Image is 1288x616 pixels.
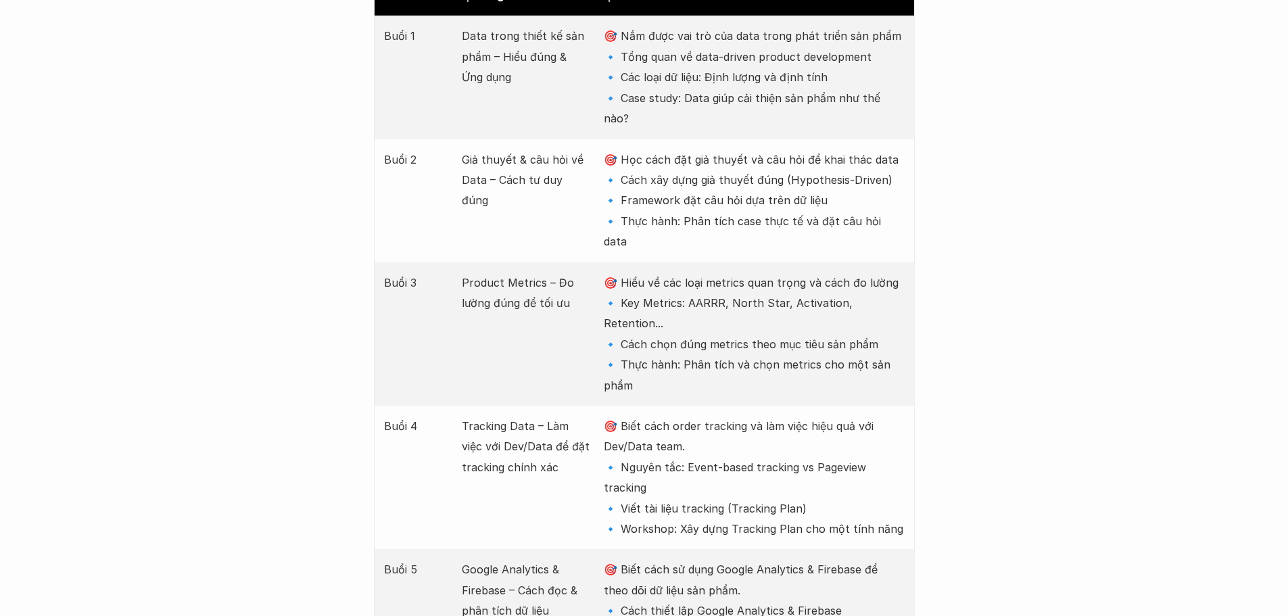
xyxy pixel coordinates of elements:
[462,26,590,87] p: Data trong thiết kế sản phẩm – Hiểu đúng & Ứng dụng
[384,416,448,436] p: Buổi 4
[604,149,904,252] p: 🎯 Học cách đặt giả thuyết và câu hỏi để khai thác data 🔹 Cách xây dựng giả thuyết đúng (Hypothesi...
[462,273,590,314] p: Product Metrics – Đo lường đúng để tối ưu
[462,149,590,211] p: Giả thuyết & câu hỏi về Data – Cách tư duy đúng
[604,416,904,539] p: 🎯 Biết cách order tracking và làm việc hiệu quả với Dev/Data team. 🔹 Nguyên tắc: Event-based trac...
[384,149,448,170] p: Buổi 2
[384,559,448,579] p: Buổi 5
[384,273,448,293] p: Buổi 3
[604,26,904,128] p: 🎯 Nắm được vai trò của data trong phát triển sản phẩm 🔹 Tổng quan về data-driven product developm...
[462,416,590,477] p: Tracking Data – Làm việc với Dev/Data để đặt tracking chính xác
[604,273,904,396] p: 🎯 Hiểu về các loại metrics quan trọng và cách đo lường 🔹 Key Metrics: AARRR, North Star, Activati...
[384,26,448,46] p: Buổi 1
